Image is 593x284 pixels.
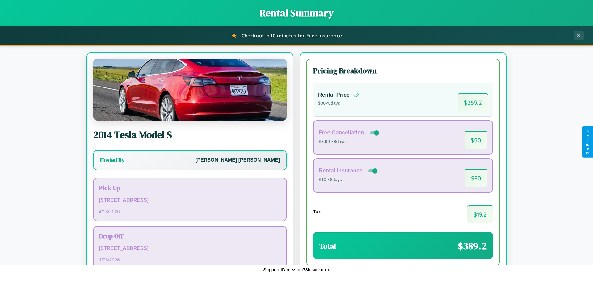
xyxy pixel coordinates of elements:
h3: Pricing Breakdown [313,66,493,76]
h1: Rental Summary [6,6,587,20]
span: $ 50 [465,131,487,149]
span: $ 259.2 [458,93,488,111]
h2: 2014 Tesla Model S [93,128,287,142]
p: $3.99 × 8 days [319,138,380,146]
h3: Hosted By [100,156,124,164]
span: Checkout in 10 minutes for Free Insurance [242,32,342,39]
p: $10 × 8 days [319,176,379,184]
p: [PERSON_NAME] [PERSON_NAME] [196,156,280,165]
span: $ 19.2 [467,205,493,223]
p: [STREET_ADDRESS] [99,196,281,205]
h4: Rental Insurance [319,167,363,174]
p: [STREET_ADDRESS] [99,244,281,253]
img: Tesla Model S [93,59,287,121]
span: $ 80 [465,169,487,187]
p: 4 / 26 / 2026 [99,256,281,264]
p: $ 30 × 8 days [318,100,360,108]
span: $ 389.2 [458,239,487,253]
p: Support ID: mezfbiu73lqsxckurdx [263,265,330,274]
h3: Drop Off [99,231,281,240]
h4: Tax [313,209,321,214]
div: Give Feedback [586,129,590,155]
h4: Free Cancellation [319,129,364,136]
p: 4 / 18 / 2026 [99,207,281,216]
h4: Rental Price [318,92,350,98]
h3: Total [319,241,336,251]
h3: Pick Up [99,183,281,192]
